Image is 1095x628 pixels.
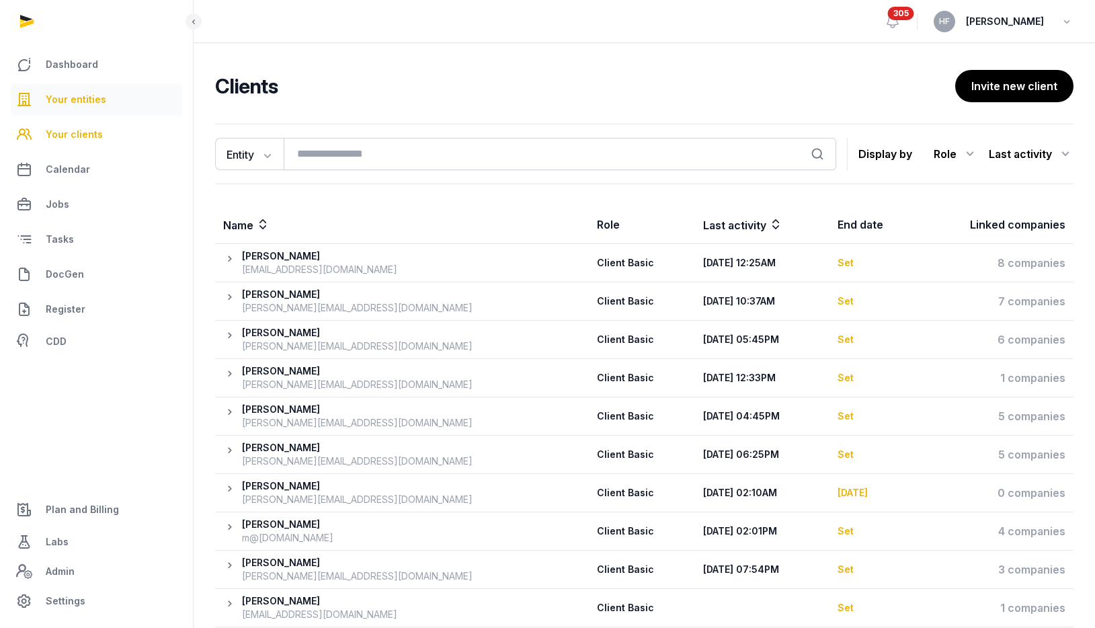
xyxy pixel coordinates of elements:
span: Your entities [46,91,106,108]
a: DocGen [11,258,182,290]
th: [DATE] 07:54PM [695,551,829,589]
a: Register [11,293,182,325]
div: [PERSON_NAME] [242,441,473,455]
div: [PERSON_NAME][EMAIL_ADDRESS][DOMAIN_NAME] [242,416,473,430]
div: [PERSON_NAME][EMAIL_ADDRESS][DOMAIN_NAME] [242,570,473,583]
th: [DATE] 06:25PM [695,436,829,474]
div: Client Basic [597,333,685,346]
div: 8 companies [925,255,1066,271]
span: 305 [888,7,914,20]
div: [PERSON_NAME] [242,556,473,570]
span: Your clients [46,126,103,143]
div: Client Basic [597,409,685,423]
th: Name [215,206,589,244]
a: Settings [11,585,182,617]
th: [DATE] 05:45PM [695,321,829,359]
div: 6 companies [925,331,1066,348]
button: Invite new client [955,70,1073,102]
span: DocGen [46,266,84,282]
div: Set [838,371,908,385]
div: [PERSON_NAME] [242,288,473,301]
div: Set [838,295,908,308]
div: Set [838,333,908,346]
th: [DATE] 04:45PM [695,397,829,436]
th: Linked companies [917,206,1074,244]
div: Client Basic [597,524,685,538]
span: Tasks [46,231,74,247]
div: Last activity [989,143,1073,165]
div: Set [838,524,908,538]
a: Admin [11,558,182,585]
p: Display by [858,143,912,165]
div: 4 companies [925,523,1066,539]
th: [DATE] 02:10AM [695,474,829,512]
div: [EMAIL_ADDRESS][DOMAIN_NAME] [242,608,397,621]
span: Calendar [46,161,90,178]
a: Your clients [11,118,182,151]
a: Jobs [11,188,182,221]
div: 5 companies [925,408,1066,424]
div: [PERSON_NAME] [242,594,397,608]
div: [PERSON_NAME][EMAIL_ADDRESS][DOMAIN_NAME] [242,378,473,391]
th: [DATE] 10:37AM [695,282,829,321]
div: [PERSON_NAME] [242,479,473,493]
div: m@[DOMAIN_NAME] [242,531,333,545]
div: [PERSON_NAME] [242,403,473,416]
div: [PERSON_NAME][EMAIL_ADDRESS][DOMAIN_NAME] [242,493,473,506]
span: Jobs [46,196,69,212]
div: [PERSON_NAME] [242,518,333,531]
div: Set [838,601,908,615]
span: [PERSON_NAME] [966,13,1044,30]
button: Entity [215,138,284,170]
span: Settings [46,593,85,609]
th: [DATE] 12:25AM [695,244,829,282]
div: [EMAIL_ADDRESS][DOMAIN_NAME] [242,263,397,276]
div: Client Basic [597,295,685,308]
th: [DATE] 12:33PM [695,359,829,397]
span: Plan and Billing [46,502,119,518]
div: [PERSON_NAME][EMAIL_ADDRESS][DOMAIN_NAME] [242,340,473,353]
h2: Clients [215,74,950,98]
th: [DATE] 02:01PM [695,512,829,551]
a: Labs [11,526,182,558]
div: [DATE] [838,486,908,500]
span: HF [939,17,950,26]
span: CDD [46,333,67,350]
a: Your entities [11,83,182,116]
div: Client Basic [597,601,685,615]
div: 1 companies [925,370,1066,386]
span: Labs [46,534,69,550]
div: Set [838,563,908,576]
div: [PERSON_NAME][EMAIL_ADDRESS][DOMAIN_NAME] [242,301,473,315]
span: Dashboard [46,56,98,73]
a: Calendar [11,153,182,186]
div: [PERSON_NAME] [242,326,473,340]
div: Client Basic [597,448,685,461]
th: Last activity [695,206,829,244]
a: Plan and Billing [11,494,182,526]
span: Admin [46,563,75,580]
div: 5 companies [925,446,1066,463]
div: Set [838,409,908,423]
div: Client Basic [597,371,685,385]
div: Set [838,256,908,270]
div: 1 companies [925,600,1066,616]
div: 0 companies [925,485,1066,501]
div: Client Basic [597,256,685,270]
button: HF [934,11,955,32]
div: [PERSON_NAME] [242,249,397,263]
div: Client Basic [597,486,685,500]
div: Client Basic [597,563,685,576]
div: [PERSON_NAME][EMAIL_ADDRESS][DOMAIN_NAME] [242,455,473,468]
div: 3 companies [925,561,1066,578]
div: Set [838,448,908,461]
a: CDD [11,328,182,355]
div: 7 companies [925,293,1066,309]
div: [PERSON_NAME] [242,364,473,378]
span: Register [46,301,85,317]
th: End date [829,206,916,244]
div: Role [934,143,978,165]
a: Dashboard [11,48,182,81]
a: Tasks [11,223,182,256]
th: Role [589,206,696,244]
